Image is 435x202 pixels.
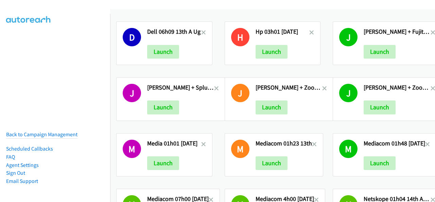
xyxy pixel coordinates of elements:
button: Launch [364,45,396,59]
h2: [PERSON_NAME] + Zoomtopia [DATE] Anz [DATE] [364,84,431,92]
h1: J [231,84,249,102]
button: Launch [364,156,396,170]
button: Launch [256,156,288,170]
h2: Hp 03h01 [DATE] [256,28,310,36]
button: Launch [256,45,288,59]
h1: D [123,28,141,46]
h2: Media 01h01 [DATE] [147,140,201,147]
h1: M [339,140,358,158]
button: Launch [147,156,179,170]
a: Email Support [6,178,38,184]
button: Launch [256,100,288,114]
a: Scheduled Callbacks [6,145,53,152]
a: Agent Settings [6,162,39,168]
h2: Mediacom 01h23 13th [256,140,312,147]
h1: M [231,140,249,158]
h1: J [123,84,141,102]
h1: M [123,140,141,158]
h2: Dell 06h09 13th A Ug [147,28,201,36]
h2: [PERSON_NAME] + Splunk Fy26 Q1 Cs O11 Y Loc Au [147,84,214,92]
h2: [PERSON_NAME] + Zoomtopia [DATE] Anz (1)2 [256,84,323,92]
h2: [PERSON_NAME] + Fujitsu Fy25 Q3 Hybrid It Uvance Nz Only (Gov) [364,28,431,36]
a: Back to Campaign Management [6,131,77,138]
button: Launch [147,100,179,114]
button: Launch [364,100,396,114]
h1: J [339,84,358,102]
button: Launch [147,45,179,59]
a: FAQ [6,154,15,160]
h1: H [231,28,249,46]
a: Sign Out [6,170,25,176]
h2: Mediacom 01h48 [DATE] [364,140,425,147]
h1: J [339,28,358,46]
